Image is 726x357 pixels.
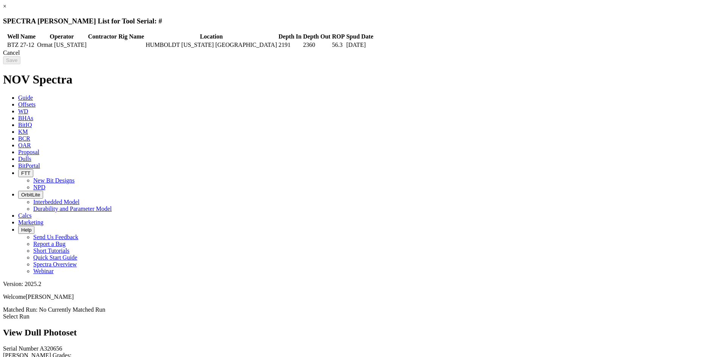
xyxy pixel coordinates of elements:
[18,149,39,155] span: Proposal
[21,192,40,198] span: OrbitLite
[37,33,87,40] th: Operator
[346,41,374,49] td: [DATE]
[33,184,45,190] a: NPD
[33,177,74,184] a: New Bit Designs
[346,33,374,40] th: Spud Date
[3,56,20,64] input: Save
[18,162,40,169] span: BitPortal
[3,17,723,25] h3: SPECTRA [PERSON_NAME] List for Tool Serial: #
[302,33,330,40] th: Depth Out
[88,33,117,40] th: Contractor
[3,345,39,352] label: Serial Number
[39,306,105,313] span: No Currently Matched Run
[40,345,62,352] span: A320656
[18,212,32,219] span: Calcs
[3,281,723,287] div: Version: 2025.2
[7,41,36,49] td: BTZ 27-12
[3,306,37,313] span: Matched Run:
[332,41,345,49] td: 56.3
[33,268,54,274] a: Webinar
[3,49,723,56] div: Cancel
[278,33,302,40] th: Depth In
[278,41,302,49] td: 2191
[302,41,330,49] td: 2360
[332,33,345,40] th: ROP
[26,294,74,300] span: [PERSON_NAME]
[18,142,31,148] span: OAR
[18,108,28,114] span: WD
[7,33,36,40] th: Well Name
[18,101,36,108] span: Offsets
[18,122,32,128] span: BitIQ
[33,241,65,247] a: Report a Bug
[145,33,277,40] th: Location
[18,135,30,142] span: BCR
[3,313,29,320] a: Select Run
[33,247,70,254] a: Short Tutorials
[33,234,78,240] a: Send Us Feedback
[33,206,112,212] a: Durability and Parameter Model
[18,94,33,101] span: Guide
[33,199,79,205] a: Interbedded Model
[3,328,723,338] h2: View Dull Photoset
[3,3,6,9] a: ×
[18,219,43,226] span: Marketing
[18,115,33,121] span: BHAs
[118,33,144,40] th: Rig Name
[18,128,28,135] span: KM
[21,227,31,233] span: Help
[33,254,77,261] a: Quick Start Guide
[145,41,277,49] td: HUMBOLDT [US_STATE] [GEOGRAPHIC_DATA]
[21,170,30,176] span: FTT
[3,294,723,300] p: Welcome
[3,73,723,87] h1: NOV Spectra
[37,41,87,49] td: Ormat [US_STATE]
[33,261,77,267] a: Spectra Overview
[18,156,31,162] span: Dulls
